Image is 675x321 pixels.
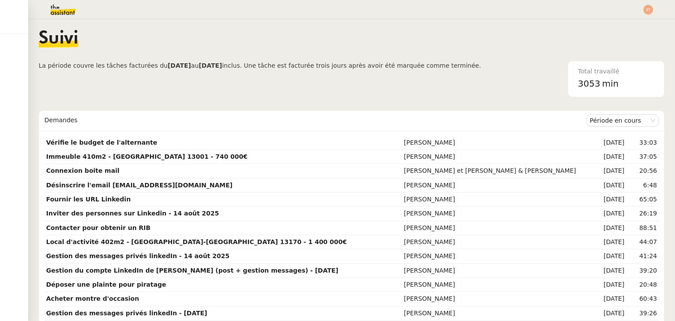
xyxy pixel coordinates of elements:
[199,62,222,69] b: [DATE]
[402,292,599,306] td: [PERSON_NAME]
[599,179,626,193] td: [DATE]
[402,278,599,292] td: [PERSON_NAME]
[402,306,599,321] td: [PERSON_NAME]
[599,150,626,164] td: [DATE]
[46,310,207,317] strong: Gestion des messages privés linkedIn - [DATE]
[599,278,626,292] td: [DATE]
[626,179,659,193] td: 6:48
[167,62,191,69] b: [DATE]
[46,295,139,302] strong: Acheter montre d'occasion
[599,249,626,263] td: [DATE]
[46,210,219,217] strong: Inviter des personnes sur Linkedin - 14 août 2025
[602,77,619,91] span: min
[599,136,626,150] td: [DATE]
[46,167,120,174] strong: Connexion boite mail
[46,153,247,160] strong: Immeuble 410m2 - [GEOGRAPHIC_DATA] 13001 - 740 000€
[402,207,599,221] td: [PERSON_NAME]
[626,164,659,178] td: 20:56
[599,193,626,207] td: [DATE]
[626,235,659,249] td: 44:07
[402,235,599,249] td: [PERSON_NAME]
[626,150,659,164] td: 37:05
[46,196,131,203] strong: Fournir les URL Linkedin
[643,5,653,15] img: svg
[626,193,659,207] td: 65:05
[402,193,599,207] td: [PERSON_NAME]
[46,238,347,245] strong: Local d'activité 402m2 - [GEOGRAPHIC_DATA]-[GEOGRAPHIC_DATA] 13170 - 1 400 000€
[599,235,626,249] td: [DATE]
[578,66,654,77] div: Total travaillé
[402,150,599,164] td: [PERSON_NAME]
[402,264,599,278] td: [PERSON_NAME]
[599,292,626,306] td: [DATE]
[599,164,626,178] td: [DATE]
[626,136,659,150] td: 33:03
[626,264,659,278] td: 39:20
[626,207,659,221] td: 26:19
[46,252,229,259] strong: Gestion des messages privés linkedIn - 14 août 2025
[46,182,232,189] strong: Désinscrire l'email [EMAIL_ADDRESS][DOMAIN_NAME]
[626,292,659,306] td: 60:43
[626,278,659,292] td: 20:48
[590,115,655,126] nz-select-item: Période en cours
[599,207,626,221] td: [DATE]
[626,221,659,235] td: 88:51
[46,267,338,274] strong: Gestion du compte LinkedIn de [PERSON_NAME] (post + gestion messages) - [DATE]
[599,221,626,235] td: [DATE]
[39,62,167,69] span: La période couvre les tâches facturées du
[626,249,659,263] td: 41:24
[39,30,78,47] span: Suivi
[402,249,599,263] td: [PERSON_NAME]
[402,164,599,178] td: [PERSON_NAME] et [PERSON_NAME] & [PERSON_NAME]
[626,306,659,321] td: 39:26
[191,62,199,69] span: au
[44,112,586,129] div: Demandes
[46,224,151,231] strong: Contacter pour obtenir un RIB
[402,221,599,235] td: [PERSON_NAME]
[402,136,599,150] td: [PERSON_NAME]
[599,264,626,278] td: [DATE]
[402,179,599,193] td: [PERSON_NAME]
[222,62,481,69] span: inclus. Une tâche est facturée trois jours après avoir été marquée comme terminée.
[46,281,166,288] strong: Déposer une plainte pour piratage
[599,306,626,321] td: [DATE]
[578,78,600,89] span: 3053
[46,139,157,146] strong: Vérifie le budget de l'alternante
